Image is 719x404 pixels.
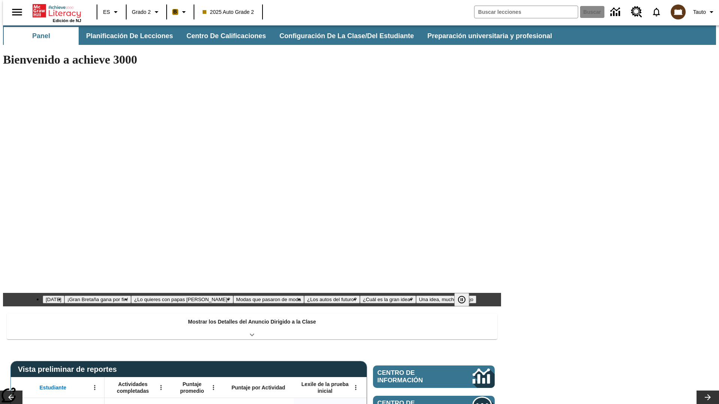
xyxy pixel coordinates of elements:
[173,7,177,16] span: B
[3,25,716,45] div: Subbarra de navegación
[373,365,495,388] a: Centro de información
[454,293,477,306] div: Pausar
[350,382,361,393] button: Abrir menú
[64,296,131,303] button: Diapositiva 2 ¡Gran Bretaña gana por fin!
[103,8,110,16] span: ES
[627,2,647,22] a: Centro de recursos, Se abrirá en una pestaña nueva.
[33,3,81,18] a: Portada
[131,296,233,303] button: Diapositiva 3 ¿Lo quieres con papas fritas?
[174,381,210,394] span: Puntaje promedio
[697,391,719,404] button: Carrusel de lecciones, seguir
[18,365,121,374] span: Vista preliminar de reportes
[666,2,690,22] button: Escoja un nuevo avatar
[80,27,179,45] button: Planificación de lecciones
[360,296,416,303] button: Diapositiva 6 ¿Cuál es la gran idea?
[53,18,81,23] span: Edición de NJ
[416,296,476,303] button: Diapositiva 7 Una idea, mucho trabajo
[4,27,79,45] button: Panel
[298,381,352,394] span: Lexile de la prueba inicial
[155,382,167,393] button: Abrir menú
[132,8,151,16] span: Grado 2
[454,293,469,306] button: Pausar
[180,27,272,45] button: Centro de calificaciones
[108,381,158,394] span: Actividades completadas
[3,27,559,45] div: Subbarra de navegación
[100,5,124,19] button: Lenguaje: ES, Selecciona un idioma
[231,384,285,391] span: Puntaje por Actividad
[421,27,558,45] button: Preparación universitaria y profesional
[304,296,360,303] button: Diapositiva 5 ¿Los autos del futuro?
[43,296,64,303] button: Diapositiva 1 Día del Trabajo
[7,313,497,339] div: Mostrar los Detalles del Anuncio Dirigido a la Clase
[606,2,627,22] a: Centro de información
[188,318,316,326] p: Mostrar los Detalles del Anuncio Dirigido a la Clase
[474,6,578,18] input: Buscar campo
[671,4,686,19] img: avatar image
[273,27,420,45] button: Configuración de la clase/del estudiante
[6,1,28,23] button: Abrir el menú lateral
[690,5,719,19] button: Perfil/Configuración
[129,5,164,19] button: Grado: Grado 2, Elige un grado
[377,369,448,384] span: Centro de información
[203,8,254,16] span: 2025 Auto Grade 2
[208,382,219,393] button: Abrir menú
[89,382,100,393] button: Abrir menú
[169,5,191,19] button: Boost El color de la clase es anaranjado claro. Cambiar el color de la clase.
[693,8,706,16] span: Tauto
[33,3,81,23] div: Portada
[233,296,304,303] button: Diapositiva 4 Modas que pasaron de moda
[647,2,666,22] a: Notificaciones
[3,53,501,67] h1: Bienvenido a achieve 3000
[40,384,67,391] span: Estudiante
